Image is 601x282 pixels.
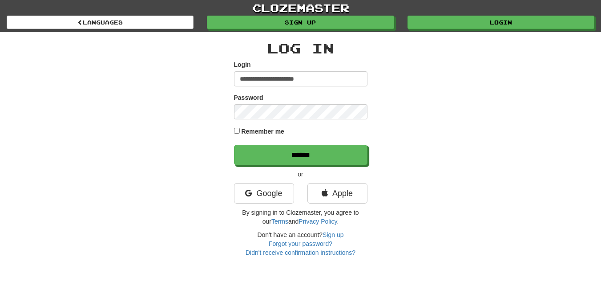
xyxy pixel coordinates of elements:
[269,240,332,247] a: Forgot your password?
[234,60,251,69] label: Login
[241,127,284,136] label: Remember me
[207,16,394,29] a: Sign up
[234,41,367,56] h2: Log In
[234,170,367,179] p: or
[271,218,288,225] a: Terms
[323,231,343,238] a: Sign up
[234,230,367,257] div: Don't have an account?
[407,16,594,29] a: Login
[246,249,355,256] a: Didn't receive confirmation instructions?
[234,208,367,226] p: By signing in to Clozemaster, you agree to our and .
[234,183,294,204] a: Google
[298,218,337,225] a: Privacy Policy
[234,93,263,102] label: Password
[307,183,367,204] a: Apple
[7,16,194,29] a: Languages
